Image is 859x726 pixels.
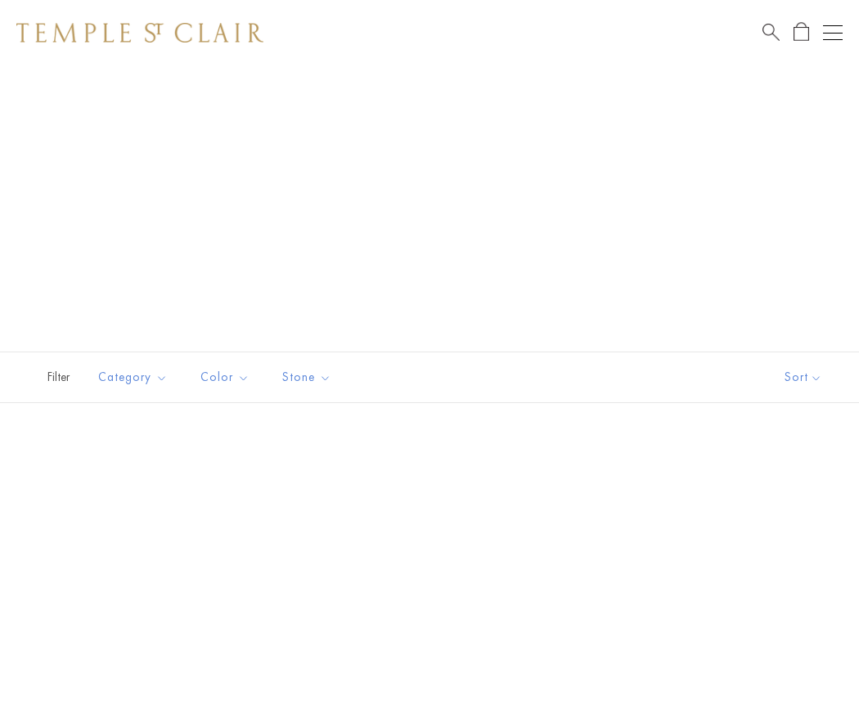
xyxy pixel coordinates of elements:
[794,22,809,43] a: Open Shopping Bag
[86,359,180,396] button: Category
[192,367,262,388] span: Color
[762,22,780,43] a: Search
[823,23,843,43] button: Open navigation
[90,367,180,388] span: Category
[270,359,344,396] button: Stone
[188,359,262,396] button: Color
[748,352,859,402] button: Show sort by
[16,23,263,43] img: Temple St. Clair
[274,367,344,388] span: Stone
